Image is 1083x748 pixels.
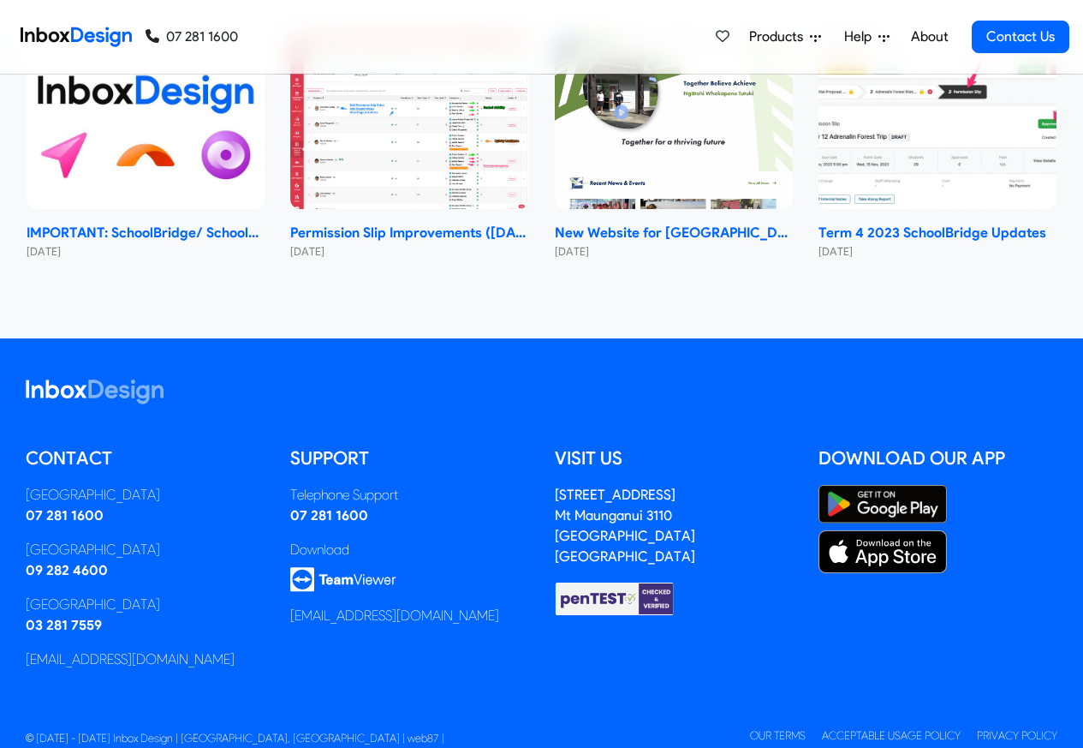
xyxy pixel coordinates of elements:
[290,485,529,506] div: Telephone Support
[290,446,529,471] h5: Support
[818,446,1057,471] h5: Download our App
[146,27,238,47] a: 07 281 1600
[27,223,265,243] strong: IMPORTANT: SchoolBridge/ SchoolPoint Data- Sharing Information- NEW 2024
[555,223,793,243] strong: New Website for [GEOGRAPHIC_DATA]
[818,31,1056,210] img: Term 4 2023 SchoolBridge Updates
[818,485,947,524] img: Google Play Store
[26,507,104,524] a: 07 281 1600
[290,243,528,260] small: [DATE]
[749,27,810,47] span: Products
[27,31,265,210] img: IMPORTANT: SchoolBridge/ SchoolPoint Data- Sharing Information- NEW 2024
[26,732,444,745] span: © [DATE] - [DATE] Inbox Design | [GEOGRAPHIC_DATA], [GEOGRAPHIC_DATA] | web87 |
[290,31,528,210] img: Permission Slip Improvements (June 2024)
[742,20,828,54] a: Products
[555,243,793,260] small: [DATE]
[26,380,164,404] img: logo_inboxdesign_white.svg
[290,567,396,592] img: logo_teamviewer.svg
[290,507,368,524] a: 07 281 1600
[555,487,695,565] a: [STREET_ADDRESS]Mt Maunganui 3110[GEOGRAPHIC_DATA][GEOGRAPHIC_DATA]
[972,21,1069,53] a: Contact Us
[26,485,265,506] div: [GEOGRAPHIC_DATA]
[555,581,675,617] img: Checked & Verified by penTEST
[555,589,675,606] a: Checked & Verified by penTEST
[290,607,499,624] a: [EMAIL_ADDRESS][DOMAIN_NAME]
[27,243,265,260] small: [DATE]
[818,31,1056,260] a: Term 4 2023 SchoolBridge Updates Term 4 2023 SchoolBridge Updates [DATE]
[906,20,953,54] a: About
[26,562,108,578] a: 09 282 4600
[818,223,1056,243] strong: Term 4 2023 SchoolBridge Updates
[977,729,1057,742] a: Privacy Policy
[26,617,102,633] a: 03 281 7559
[818,243,1056,260] small: [DATE]
[26,595,265,615] div: [GEOGRAPHIC_DATA]
[555,487,695,565] address: [STREET_ADDRESS] Mt Maunganui 3110 [GEOGRAPHIC_DATA] [GEOGRAPHIC_DATA]
[837,20,896,54] a: Help
[290,223,528,243] strong: Permission Slip Improvements ([DATE])
[26,651,235,667] a: [EMAIL_ADDRESS][DOMAIN_NAME]
[844,27,878,47] span: Help
[555,446,794,471] h5: Visit us
[818,530,947,573] img: Apple App Store
[822,729,961,742] a: Acceptable Usage Policy
[27,31,265,260] a: IMPORTANT: SchoolBridge/ SchoolPoint Data- Sharing Information- NEW 2024 IMPORTANT: SchoolBridge/...
[26,540,265,560] div: [GEOGRAPHIC_DATA]
[555,31,793,260] a: New Website for Whangaparāoa College New Website for [GEOGRAPHIC_DATA] [DATE]
[290,31,528,260] a: Permission Slip Improvements (June 2024) Permission Slip Improvements ([DATE]) [DATE]
[750,729,806,742] a: Our Terms
[555,31,793,210] img: New Website for Whangaparāoa College
[290,540,529,560] div: Download
[26,446,265,471] h5: Contact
